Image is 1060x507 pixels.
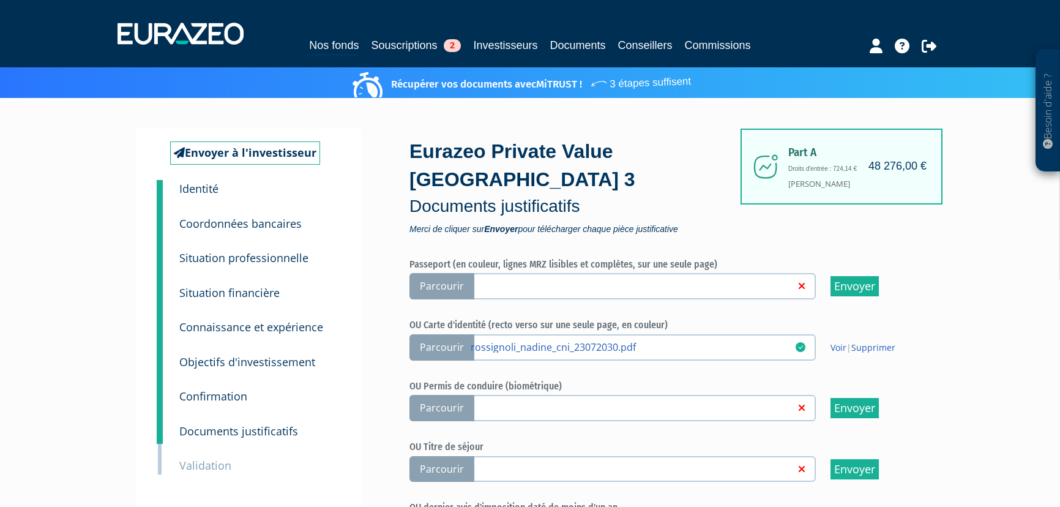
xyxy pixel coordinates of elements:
span: Parcourir [409,273,474,299]
a: Voir [830,342,846,353]
span: | [830,342,895,354]
input: Envoyer [830,398,879,418]
small: Identité [179,181,218,196]
input: Envoyer [830,276,879,296]
a: Conseillers [618,37,673,54]
a: 6 [157,337,163,375]
a: Supprimer [851,342,895,353]
a: MiTRUST ! [536,78,582,91]
a: Documents [550,37,606,54]
a: rossignoli_nadine_cni_23072030.pdf [471,340,796,353]
small: Situation professionnelle [179,250,308,265]
a: Investisseurs [473,37,537,54]
img: 1732889491-logotype_eurazeo_blanc_rvb.png [118,23,244,45]
input: Envoyer [830,459,879,479]
a: 8 [157,406,163,444]
span: Parcourir [409,456,474,483]
a: 3 [157,233,163,271]
span: 3 étapes suffisent [589,67,691,92]
span: Merci de cliquer sur pour télécharger chaque pièce justificative [409,225,746,233]
a: 7 [157,371,163,409]
small: Validation [179,458,231,473]
span: Parcourir [409,334,474,361]
h6: OU Permis de conduire (biométrique) [409,381,917,392]
p: Documents justificatifs [409,194,746,219]
span: Parcourir [409,395,474,421]
a: Souscriptions2 [371,37,461,54]
small: Connaissance et expérience [179,320,323,334]
a: 1 [157,180,163,205]
h6: Passeport (en couleur, lignes MRZ lisibles et complètes, sur une seule page) [409,259,917,270]
small: Confirmation [179,389,247,404]
p: Besoin d'aide ? [1041,56,1055,166]
a: 2 [157,198,163,236]
h6: OU Carte d'identité (recto verso sur une seule page, en couleur) [409,320,917,331]
i: 03/09/2025 11:34 [796,342,805,352]
small: Documents justificatifs [179,424,298,438]
small: Objectifs d'investissement [179,355,315,369]
small: Coordonnées bancaires [179,216,302,231]
p: Récupérer vos documents avec [356,70,691,92]
a: 5 [157,302,163,340]
a: 4 [157,268,163,306]
span: 2 [444,39,461,52]
div: Eurazeo Private Value [GEOGRAPHIC_DATA] 3 [409,138,746,233]
a: Commissions [685,37,751,54]
h6: OU Titre de séjour [409,441,917,453]
strong: Envoyer [484,224,518,234]
a: Envoyer à l'investisseur [170,141,320,165]
small: Situation financière [179,285,280,300]
a: Nos fonds [309,37,359,56]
